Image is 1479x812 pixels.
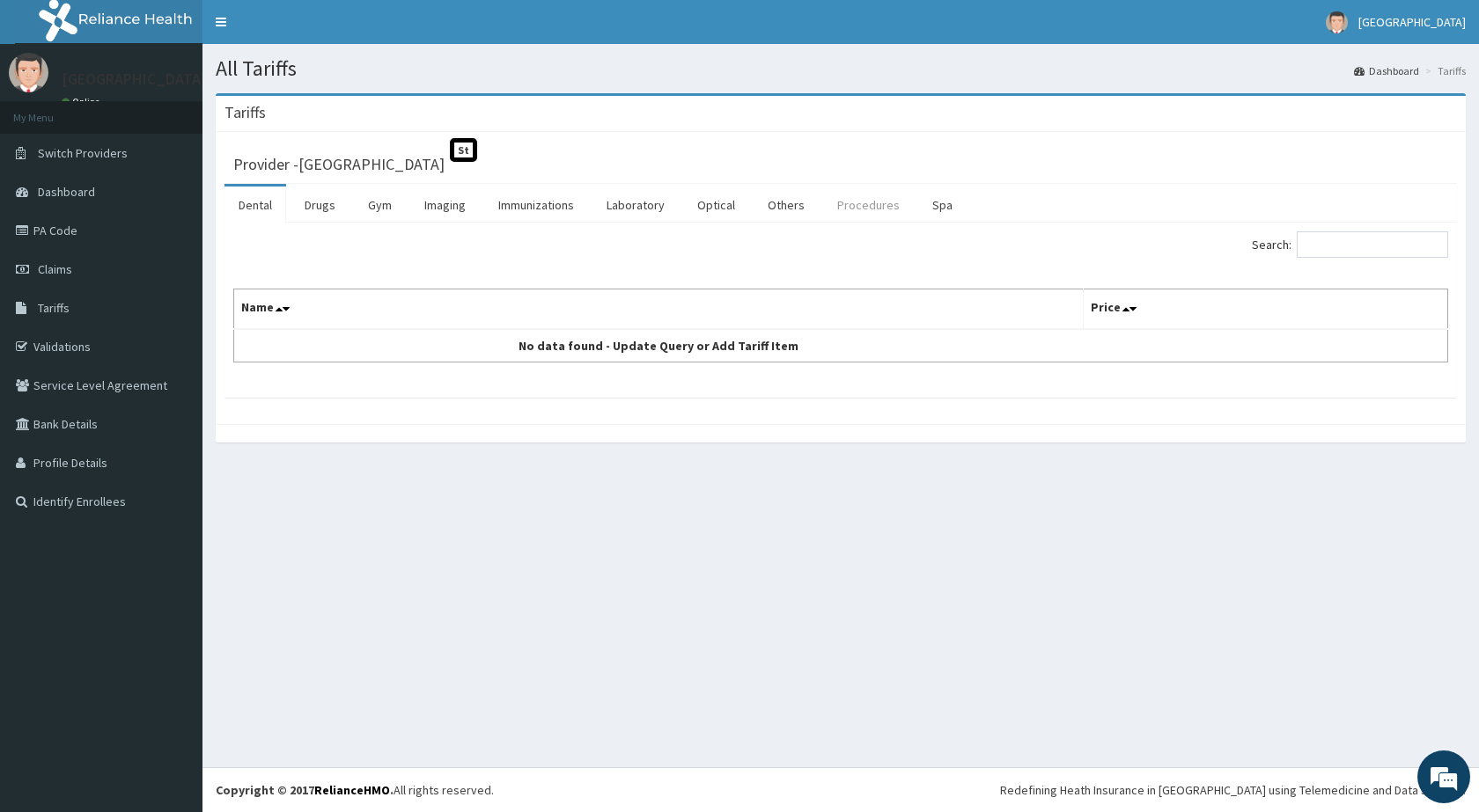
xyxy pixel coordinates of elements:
[1358,14,1466,30] span: [GEOGRAPHIC_DATA]
[484,187,588,223] a: Immunizations
[62,71,207,87] p: [GEOGRAPHIC_DATA]
[234,329,1084,362] td: No data found - Update Query or Add Tariff Item
[410,187,480,223] a: Imaging
[823,187,914,223] a: Procedures
[450,138,477,162] span: St
[683,187,749,223] a: Optical
[38,261,72,277] span: Claims
[1252,231,1448,258] label: Search:
[38,184,95,200] span: Dashboard
[233,157,445,172] h3: Provider - [GEOGRAPHIC_DATA]
[216,782,394,798] strong: Copyright © 2017 .
[918,187,967,223] a: Spa
[38,300,70,316] span: Tariffs
[291,187,350,223] a: Drugs
[754,187,819,223] a: Others
[1421,63,1466,78] li: Tariffs
[1084,289,1448,330] th: Price
[224,105,266,121] h3: Tariffs
[1297,231,1448,258] input: Search:
[592,187,679,223] a: Laboratory
[354,187,406,223] a: Gym
[9,53,48,92] img: User Image
[202,767,1479,812] footer: All rights reserved.
[1326,11,1348,33] img: User Image
[234,289,1084,330] th: Name
[224,187,286,223] a: Dental
[38,145,128,161] span: Switch Providers
[62,96,104,108] a: Online
[216,57,1466,80] h1: All Tariffs
[1000,781,1466,799] div: Redefining Heath Insurance in [GEOGRAPHIC_DATA] using Telemedicine and Data Science!
[314,782,390,798] a: RelianceHMO
[1354,63,1419,78] a: Dashboard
